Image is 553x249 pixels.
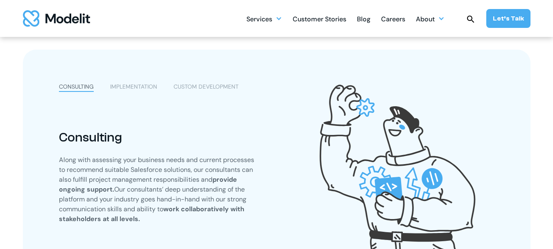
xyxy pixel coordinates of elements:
[493,14,524,23] div: Let’s Talk
[110,82,157,91] div: IMPLEMENTATION
[246,12,272,28] div: Services
[59,205,244,224] strong: work collaboratively with stakeholders at all levels.
[246,11,282,27] div: Services
[486,9,530,28] a: Let’s Talk
[381,12,405,28] div: Careers
[174,82,239,91] div: CUSTOM DEVELOPMENT
[59,82,94,91] div: CONSULTING
[357,11,370,27] a: Blog
[23,10,90,27] img: modelit logo
[293,12,346,28] div: Customer Stories
[381,11,405,27] a: Careers
[357,12,370,28] div: Blog
[23,10,90,27] a: home
[293,11,346,27] a: Customer Stories
[59,130,256,145] div: Consulting
[416,12,435,28] div: About
[59,155,256,224] p: Along with assessing your business needs and current processes to recommend suitable Salesforce s...
[59,176,237,194] strong: provide ongoing support.
[416,11,445,27] div: About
